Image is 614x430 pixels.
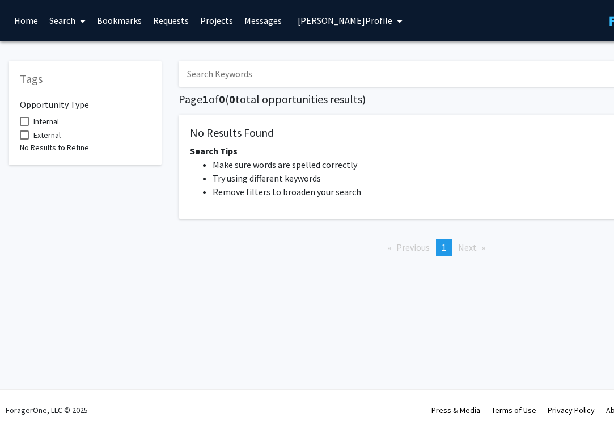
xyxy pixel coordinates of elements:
span: 1 [202,92,209,106]
span: 0 [229,92,235,106]
span: External [33,128,61,142]
h6: Opportunity Type [20,90,150,110]
span: Internal [33,115,59,128]
span: 0 [219,92,225,106]
span: Next [458,242,477,253]
span: Previous [396,242,430,253]
div: ForagerOne, LLC © 2025 [6,390,88,430]
span: 1 [442,242,446,253]
a: Requests [147,1,194,40]
a: Projects [194,1,239,40]
a: Terms of Use [492,405,536,415]
span: No Results to Refine [20,142,89,153]
a: Home [9,1,44,40]
span: [PERSON_NAME] Profile [298,15,392,26]
a: Press & Media [431,405,480,415]
span: Search Tips [190,145,238,157]
a: Search [44,1,91,40]
a: Privacy Policy [548,405,595,415]
h5: Tags [20,72,150,86]
a: Bookmarks [91,1,147,40]
a: Messages [239,1,287,40]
